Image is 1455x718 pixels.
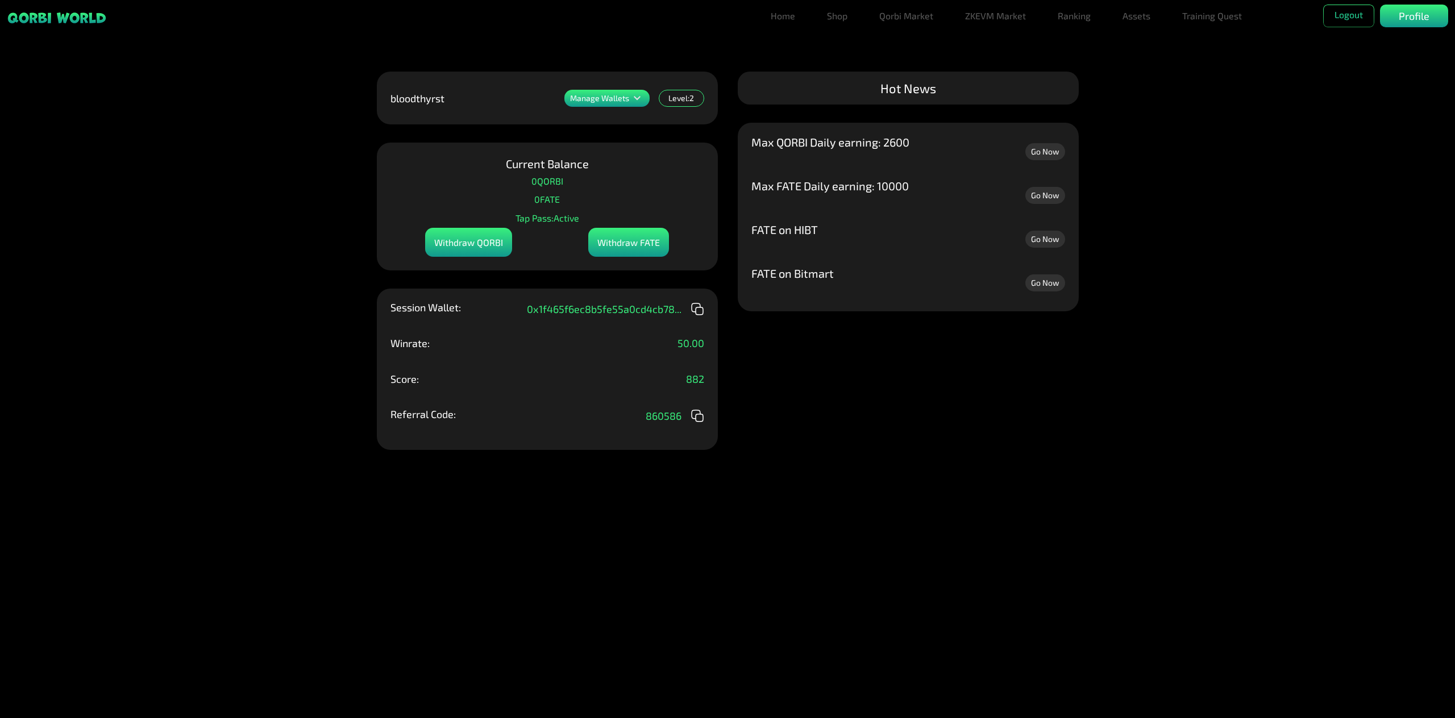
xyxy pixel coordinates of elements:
a: Go Now [1025,143,1065,160]
a: Ranking [1053,5,1095,27]
p: Manage Wallets [570,94,629,102]
p: 882 [686,374,704,384]
p: FATE on HIBT [751,224,818,235]
a: Qorbi Market [875,5,938,27]
a: Go Now [1025,187,1065,204]
div: 0x1f465f6ec8b5fe55a0cd4cb78 ... [527,302,704,316]
p: 0 FATE [534,191,560,208]
p: Max FATE Daily earning: 10000 [751,180,909,191]
p: Current Balance [506,156,589,171]
a: Assets [1118,5,1155,27]
a: Training Quest [1178,5,1246,27]
a: Go Now [1025,274,1065,291]
p: Max QORBI Daily earning: 2600 [751,136,909,148]
p: bloodthyrst [390,93,444,103]
p: Referral Code: [390,409,456,419]
a: Go Now [1025,231,1065,248]
p: FATE on Bitmart [751,268,834,279]
p: 50.00 [677,338,704,348]
p: Profile [1399,9,1429,24]
a: Home [766,5,800,27]
img: sticky brand-logo [7,11,107,24]
p: Score: [390,374,419,384]
p: 0 QORBI [531,173,563,190]
p: Session Wallet: [390,302,461,312]
div: Level: 2 [659,90,704,107]
p: Tap Pass: Active [516,210,579,227]
a: ZKEVM Market [961,5,1030,27]
div: Hot News [738,72,1079,105]
a: Shop [822,5,852,27]
p: Winrate: [390,338,430,348]
div: 860586 [646,409,704,423]
div: Withdraw FATE [588,228,669,257]
button: Logout [1323,5,1374,27]
div: Withdraw QORBI [425,228,512,257]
